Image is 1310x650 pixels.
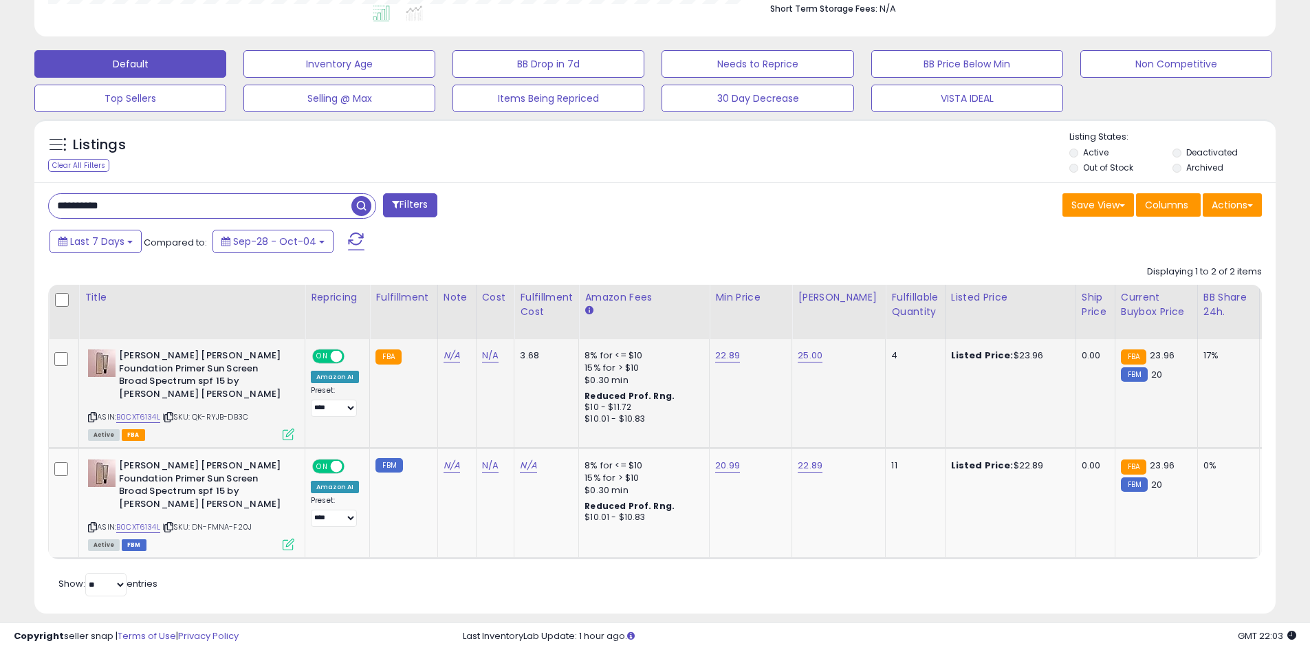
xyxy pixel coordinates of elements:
b: [PERSON_NAME] [PERSON_NAME] Foundation Primer Sun Screen Broad Spectrum spf 15 by [PERSON_NAME] [... [119,459,286,514]
div: $0.30 min [585,374,699,387]
button: BB Drop in 7d [452,50,644,78]
div: Amazon Fees [585,290,703,305]
button: Inventory Age [243,50,435,78]
div: $22.89 [951,459,1065,472]
button: BB Price Below Min [871,50,1063,78]
div: $23.96 [951,349,1065,362]
span: 20 [1151,368,1162,381]
div: Min Price [715,290,786,305]
div: 15% for > $10 [585,472,699,484]
a: N/A [520,459,536,473]
span: FBA [122,429,145,441]
span: ON [314,351,331,362]
div: 4 [891,349,934,362]
button: Columns [1136,193,1201,217]
div: Displaying 1 to 2 of 2 items [1147,266,1262,279]
b: Short Term Storage Fees: [770,3,877,14]
button: Default [34,50,226,78]
div: Repricing [311,290,364,305]
small: FBM [375,458,402,473]
span: | SKU: DN-FMNA-F20J [162,521,252,532]
small: FBA [1121,459,1146,475]
small: Amazon Fees. [585,305,593,317]
span: Columns [1145,198,1188,212]
small: FBA [375,349,401,365]
div: Current Buybox Price [1121,290,1192,319]
b: Listed Price: [951,459,1014,472]
small: FBM [1121,367,1148,382]
span: OFF [342,351,364,362]
div: ASIN: [88,459,294,549]
div: Preset: [311,386,359,417]
button: Non Competitive [1080,50,1272,78]
img: 41OJPKfiRPL._SL40_.jpg [88,349,116,377]
b: Reduced Prof. Rng. [585,500,675,512]
small: FBA [1121,349,1146,365]
div: Clear All Filters [48,159,109,172]
a: N/A [482,349,499,362]
button: Items Being Repriced [452,85,644,112]
button: Sep-28 - Oct-04 [212,230,334,253]
div: 11 [891,459,934,472]
div: 15% for > $10 [585,362,699,374]
label: Deactivated [1186,147,1238,158]
div: 0% [1203,459,1249,472]
button: VISTA IDEAL [871,85,1063,112]
a: 25.00 [798,349,822,362]
span: All listings currently available for purchase on Amazon [88,429,120,441]
div: Cost [482,290,509,305]
a: 22.89 [715,349,740,362]
div: Amazon AI [311,371,359,383]
div: BB Share 24h. [1203,290,1254,319]
button: Actions [1203,193,1262,217]
button: Save View [1062,193,1134,217]
label: Archived [1186,162,1223,173]
span: 23.96 [1150,459,1175,472]
div: Ship Price [1082,290,1109,319]
span: | SKU: QK-RYJB-DB3C [162,411,248,422]
div: seller snap | | [14,630,239,643]
b: Reduced Prof. Rng. [585,390,675,402]
button: Needs to Reprice [662,50,853,78]
button: Top Sellers [34,85,226,112]
button: 30 Day Decrease [662,85,853,112]
label: Active [1083,147,1109,158]
div: [PERSON_NAME] [798,290,880,305]
p: Listing States: [1069,131,1276,144]
div: Listed Price [951,290,1070,305]
div: Note [444,290,470,305]
b: [PERSON_NAME] [PERSON_NAME] Foundation Primer Sun Screen Broad Spectrum spf 15 by [PERSON_NAME] [... [119,349,286,404]
div: 8% for <= $10 [585,459,699,472]
a: N/A [444,459,460,473]
strong: Copyright [14,629,64,642]
span: All listings currently available for purchase on Amazon [88,539,120,551]
div: 8% for <= $10 [585,349,699,362]
label: Out of Stock [1083,162,1133,173]
a: B0CXT6134L [116,411,160,423]
a: N/A [482,459,499,473]
div: Title [85,290,299,305]
span: Compared to: [144,236,207,249]
span: Sep-28 - Oct-04 [233,235,316,248]
div: 3.68 [520,349,568,362]
div: Fulfillment Cost [520,290,573,319]
img: 41OJPKfiRPL._SL40_.jpg [88,459,116,487]
div: $10.01 - $10.83 [585,413,699,425]
span: N/A [880,2,896,15]
div: Fulfillable Quantity [891,290,939,319]
span: Last 7 Days [70,235,124,248]
span: Show: entries [58,577,157,590]
a: Terms of Use [118,629,176,642]
button: Filters [383,193,437,217]
a: 20.99 [715,459,740,473]
div: 17% [1203,349,1249,362]
div: Fulfillment [375,290,431,305]
div: $10.01 - $10.83 [585,512,699,523]
b: Listed Price: [951,349,1014,362]
h5: Listings [73,136,126,155]
span: FBM [122,539,146,551]
span: 23.96 [1150,349,1175,362]
span: 20 [1151,478,1162,491]
div: Last InventoryLab Update: 1 hour ago. [463,630,1296,643]
span: 2025-10-12 22:03 GMT [1238,629,1296,642]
